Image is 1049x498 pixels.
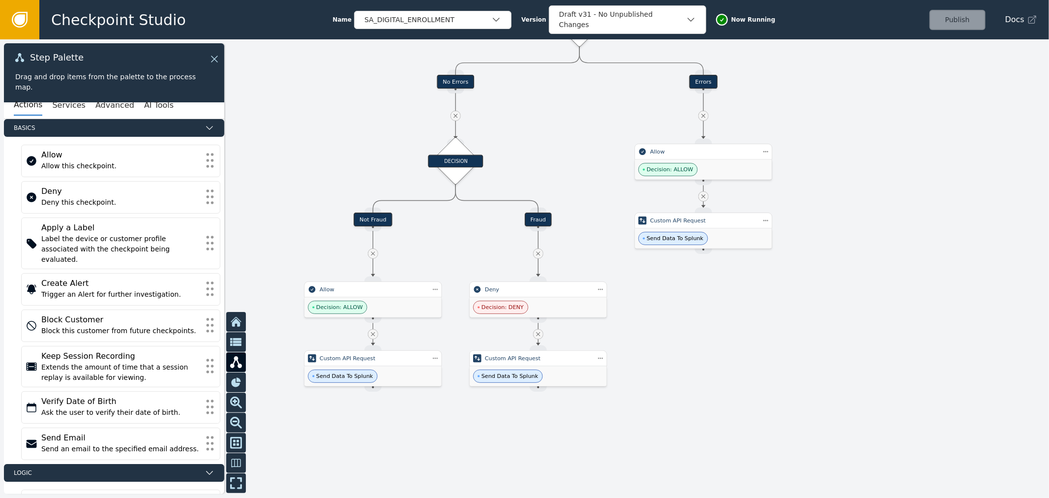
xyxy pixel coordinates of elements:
span: Decision: ALLOW [647,165,693,174]
div: No Errors [437,75,475,89]
div: SA_DIGITAL_ENROLLMENT [364,15,491,25]
div: Fraud [525,213,552,226]
div: Keep Session Recording [41,350,200,362]
span: Send Data To Splunk [647,234,703,243]
div: Draft v31 - No Unpublished Changes [559,9,686,30]
div: Drag and drop items from the palette to the process map. [15,72,213,93]
div: Send Email [41,432,200,444]
span: Logic [14,468,201,477]
div: Block Customer [41,314,200,326]
span: Version [521,15,546,24]
div: Errors [689,75,718,89]
span: Send Data To Splunk [316,372,373,380]
span: Decision: ALLOW [316,303,363,311]
div: Allow this checkpoint. [41,161,200,171]
button: AI Tools [144,95,174,116]
div: Not Fraud [354,213,392,226]
div: Ask the user to verify their date of birth. [41,407,200,418]
span: Decision: DENY [481,303,524,311]
div: Send an email to the specified email address. [41,444,200,454]
div: Custom API Request [650,217,757,225]
div: Create Alert [41,278,200,289]
span: Now Running [731,15,776,24]
div: Verify Date of Birth [41,396,200,407]
div: Allow [650,148,757,156]
span: Docs [1005,14,1024,26]
button: Draft v31 - No Unpublished Changes [549,5,706,34]
div: Allow [41,149,200,161]
span: Name [332,15,352,24]
div: Custom API Request [320,354,426,363]
span: Step Palette [30,53,84,62]
button: Advanced [95,95,134,116]
div: Apply a Label [41,222,200,234]
button: Actions [14,95,42,116]
div: Deny this checkpoint. [41,197,200,208]
div: Allow [320,285,426,294]
button: SA_DIGITAL_ENROLLMENT [354,11,511,29]
div: Trigger an Alert for further investigation. [41,289,200,300]
div: Deny [485,285,592,294]
a: Docs [1005,14,1037,26]
span: Send Data To Splunk [481,372,538,380]
div: Custom API Request [485,354,592,363]
div: Deny [41,186,200,197]
div: Label the device or customer profile associated with the checkpoint being evaluated. [41,234,200,265]
button: Services [52,95,85,116]
span: Basics [14,124,201,132]
span: Checkpoint Studio [51,9,186,31]
div: Block this customer from future checkpoints. [41,326,200,336]
div: Extends the amount of time that a session replay is available for viewing. [41,362,200,383]
div: DECISION [428,155,483,167]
